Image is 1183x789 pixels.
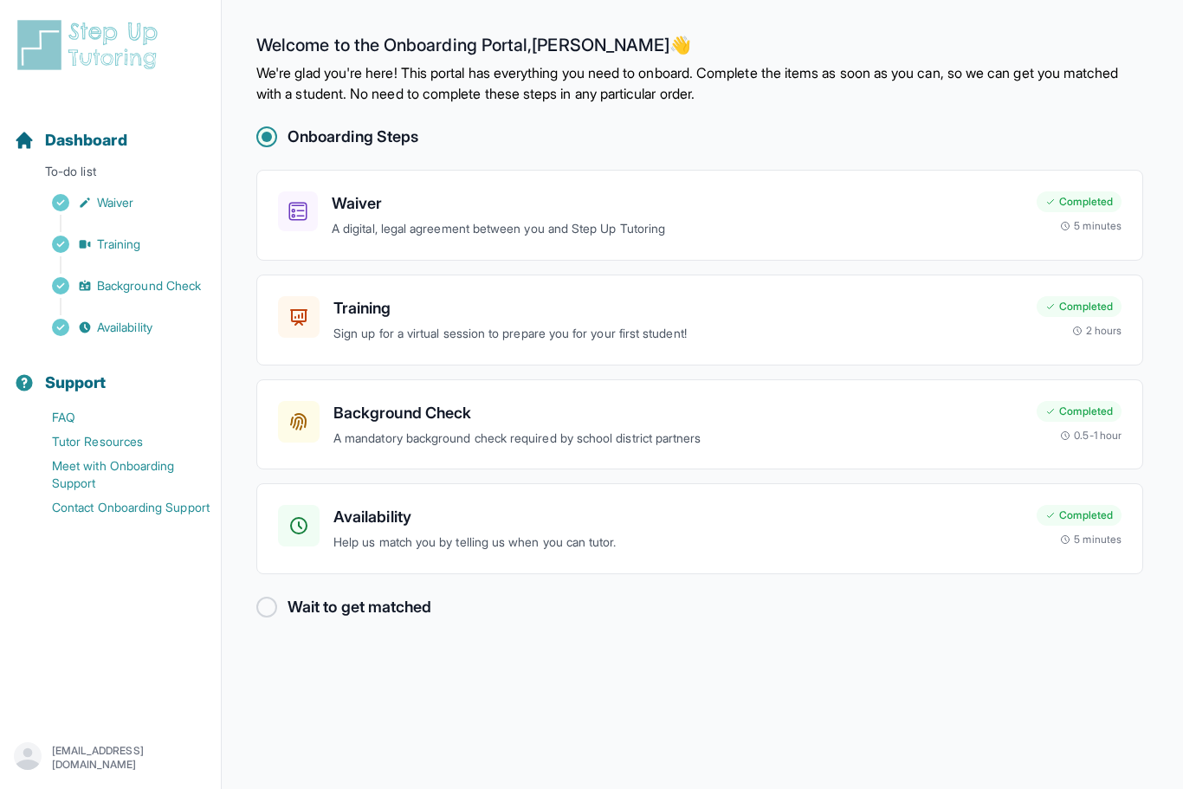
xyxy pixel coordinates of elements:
[1072,324,1122,338] div: 2 hours
[256,483,1143,574] a: AvailabilityHelp us match you by telling us when you can tutor.Completed5 minutes
[333,401,1023,425] h3: Background Check
[14,495,221,520] a: Contact Onboarding Support
[256,170,1143,261] a: WaiverA digital, legal agreement between you and Step Up TutoringCompleted5 minutes
[333,296,1023,320] h3: Training
[45,128,127,152] span: Dashboard
[1037,296,1122,317] div: Completed
[97,277,201,294] span: Background Check
[1060,533,1122,546] div: 5 minutes
[256,379,1143,470] a: Background CheckA mandatory background check required by school district partnersCompleted0.5-1 hour
[288,125,418,149] h2: Onboarding Steps
[14,232,221,256] a: Training
[1060,429,1122,443] div: 0.5-1 hour
[14,128,127,152] a: Dashboard
[333,324,1023,344] p: Sign up for a virtual session to prepare you for your first student!
[52,744,207,772] p: [EMAIL_ADDRESS][DOMAIN_NAME]
[256,62,1143,104] p: We're glad you're here! This portal has everything you need to onboard. Complete the items as soo...
[14,17,168,73] img: logo
[97,319,152,336] span: Availability
[333,505,1023,529] h3: Availability
[14,742,207,773] button: [EMAIL_ADDRESS][DOMAIN_NAME]
[332,219,1023,239] p: A digital, legal agreement between you and Step Up Tutoring
[1037,191,1122,212] div: Completed
[14,274,221,298] a: Background Check
[256,275,1143,365] a: TrainingSign up for a virtual session to prepare you for your first student!Completed2 hours
[14,430,221,454] a: Tutor Resources
[14,405,221,430] a: FAQ
[7,343,214,402] button: Support
[1060,219,1122,233] div: 5 minutes
[333,429,1023,449] p: A mandatory background check required by school district partners
[256,35,1143,62] h2: Welcome to the Onboarding Portal, [PERSON_NAME] 👋
[1037,401,1122,422] div: Completed
[14,191,221,215] a: Waiver
[333,533,1023,553] p: Help us match you by telling us when you can tutor.
[14,315,221,340] a: Availability
[288,595,431,619] h2: Wait to get matched
[97,194,133,211] span: Waiver
[97,236,141,253] span: Training
[332,191,1023,216] h3: Waiver
[7,163,214,187] p: To-do list
[14,454,221,495] a: Meet with Onboarding Support
[7,100,214,159] button: Dashboard
[45,371,107,395] span: Support
[1037,505,1122,526] div: Completed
